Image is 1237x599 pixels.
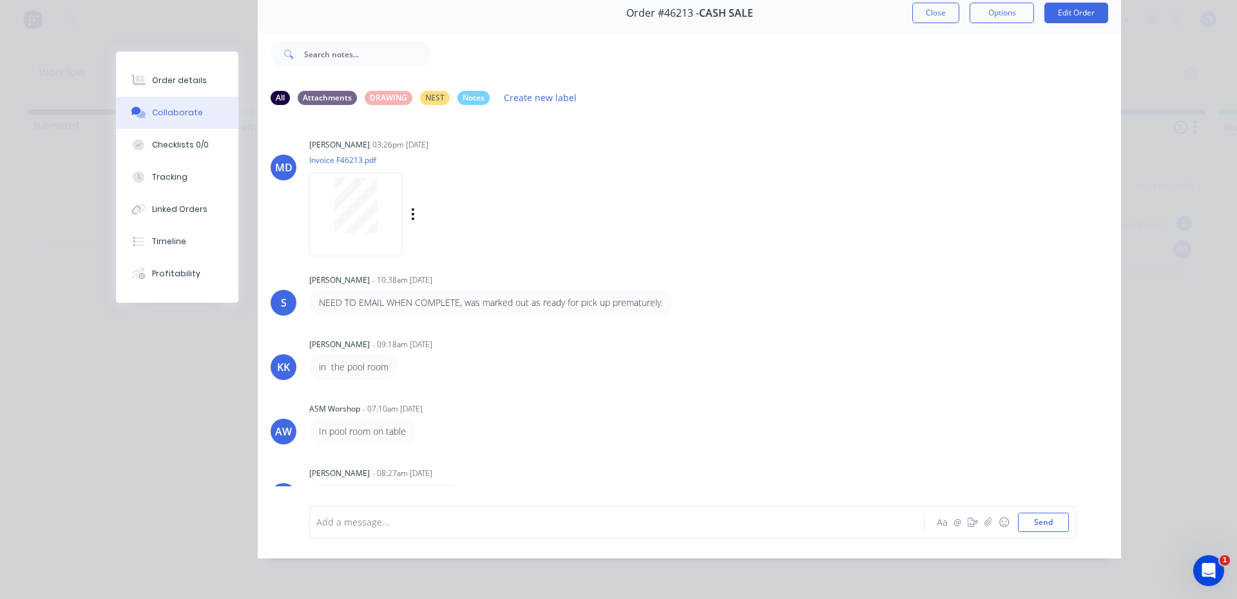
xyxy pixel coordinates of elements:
[116,161,238,193] button: Tracking
[420,91,450,105] div: NEST
[372,139,428,151] div: 03:26pm [DATE]
[1220,555,1230,566] span: 1
[116,64,238,97] button: Order details
[152,236,186,247] div: Timeline
[275,160,292,175] div: MD
[152,75,207,86] div: Order details
[298,91,357,105] div: Attachments
[116,193,238,225] button: Linked Orders
[116,258,238,290] button: Profitability
[152,107,203,119] div: Collaborate
[309,339,370,350] div: [PERSON_NAME]
[1193,555,1224,586] iframe: Intercom live chat
[277,359,290,375] div: KK
[309,155,546,166] p: Invoice F46213.pdf
[281,295,287,310] div: S
[116,129,238,161] button: Checklists 0/0
[497,89,584,106] button: Create new label
[309,403,360,415] div: ASM Worshop
[152,171,187,183] div: Tracking
[970,3,1034,23] button: Options
[372,468,432,479] div: - 08:27am [DATE]
[319,296,663,309] p: NEED TO EMAIL WHEN COMPLETE, was marked out as ready for pick up prematurely.
[372,339,432,350] div: - 09:18am [DATE]
[152,204,207,215] div: Linked Orders
[365,91,412,105] div: DRAWING
[304,41,432,67] input: Search notes...
[275,424,292,439] div: AW
[319,425,406,438] p: In pool room on table
[152,268,200,280] div: Profitability
[912,3,959,23] button: Close
[934,515,950,530] button: Aa
[1018,513,1069,532] button: Send
[309,274,370,286] div: [PERSON_NAME]
[152,139,209,151] div: Checklists 0/0
[950,515,965,530] button: @
[699,7,753,19] span: CASH SALE
[116,225,238,258] button: Timeline
[271,91,290,105] div: All
[996,515,1012,530] button: ☺
[319,361,388,374] p: in the pool room
[309,468,370,479] div: [PERSON_NAME]
[626,7,699,19] span: Order #46213 -
[309,139,370,151] div: [PERSON_NAME]
[1044,3,1108,23] button: Edit Order
[363,403,423,415] div: - 07:10am [DATE]
[372,274,432,286] div: - 10:38am [DATE]
[116,97,238,129] button: Collaborate
[457,91,490,105] div: Notes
